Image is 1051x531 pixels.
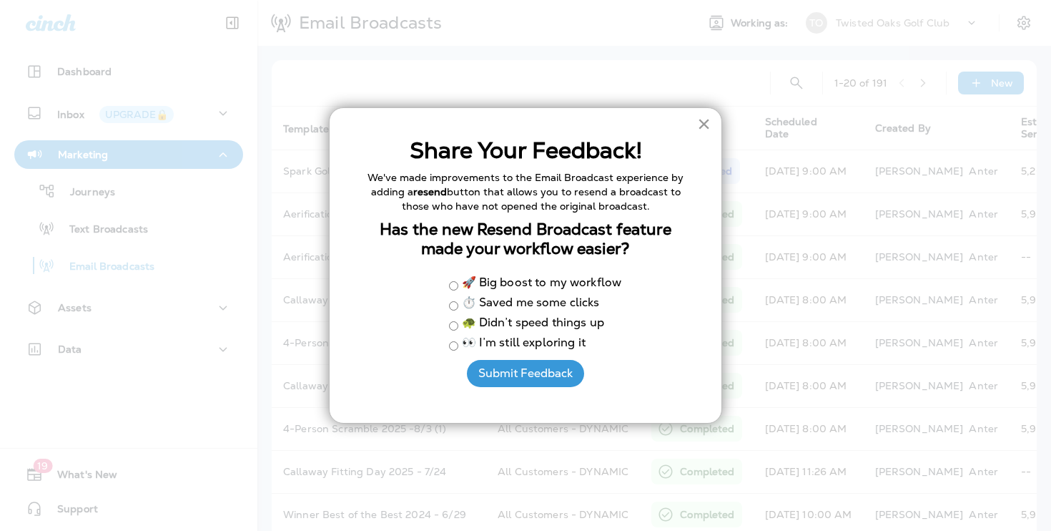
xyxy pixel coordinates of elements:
button: Close [697,112,711,135]
h3: Has the new Resend Broadcast feature made your workflow easier? [358,220,693,258]
button: Submit Feedback [467,360,584,387]
label: 👀 I’m still exploring it [462,337,586,351]
span: We've made improvements to the Email Broadcast experience by adding a [367,171,686,198]
span: button that allows you to resend a broadcast to those who have not opened the original broadcast. [402,185,684,213]
label: 🐢 Didn’t speed things up [462,317,604,331]
label: ⏱️ Saved me some clicks [462,297,600,311]
h2: Share Your Feedback! [358,137,693,164]
label: 🚀 Big boost to my workflow [462,277,622,291]
strong: resend [413,185,447,198]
